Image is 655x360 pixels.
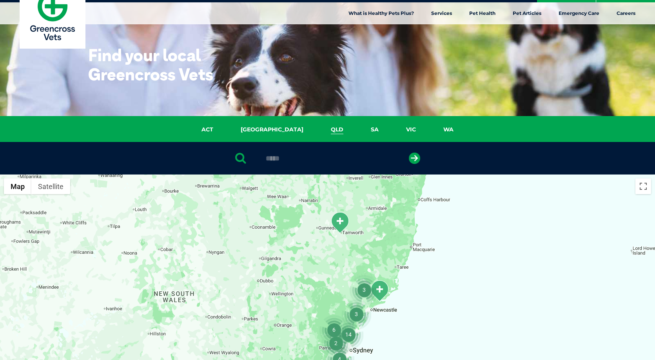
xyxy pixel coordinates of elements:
button: Toggle fullscreen view [635,178,651,194]
a: Emergency Care [550,2,608,24]
a: Services [423,2,461,24]
button: Show street map [4,178,31,194]
a: Pet Health [461,2,504,24]
a: Careers [608,2,644,24]
div: 3 [349,275,379,305]
a: What is Healthy Pets Plus? [340,2,423,24]
h1: Find your local Greencross Vets [88,45,243,84]
button: Show satellite imagery [31,178,70,194]
a: QLD [317,125,357,134]
div: South Tamworth [330,212,350,233]
div: 14 [334,320,363,349]
a: WA [430,125,467,134]
a: [GEOGRAPHIC_DATA] [227,125,317,134]
div: Tanilba Bay [370,280,389,302]
a: VIC [392,125,430,134]
div: 6 [319,315,349,345]
a: SA [357,125,392,134]
a: ACT [188,125,227,134]
div: 3 [341,299,371,329]
a: Pet Articles [504,2,550,24]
